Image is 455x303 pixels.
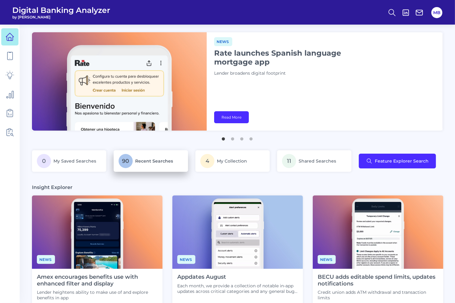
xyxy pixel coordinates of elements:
h3: Insight Explorer [32,184,73,191]
span: Recent Searches [135,158,173,164]
a: 0My Saved Searches [32,150,106,172]
span: Digital Banking Analyzer [12,6,110,15]
a: News [318,256,336,262]
h1: Rate launches Spanish language mortgage app [214,49,368,66]
a: 4My Collection [195,150,270,172]
span: 4 [200,154,214,168]
a: Read More [214,111,249,123]
span: Shared Searches [299,158,336,164]
span: 0 [37,154,51,168]
button: MB [431,7,442,18]
img: bannerImg [32,32,207,131]
button: 2 [230,134,236,140]
span: by [PERSON_NAME] [12,15,110,19]
p: Each month, we provide a collection of notable in-app updates across critical categories and any ... [177,283,298,294]
img: Appdates - Phone.png [172,195,303,269]
span: My Saved Searches [53,158,96,164]
span: News [177,255,195,264]
span: News [214,37,232,46]
p: Credit union adds ATM withdrawal and transaction limits [318,289,438,301]
span: My Collection [217,158,247,164]
a: 11Shared Searches [277,150,351,172]
button: Feature Explorer Search [359,154,436,168]
button: 3 [239,134,245,140]
span: 11 [282,154,296,168]
a: News [37,256,55,262]
img: News - Phone (4).png [32,195,163,269]
button: 4 [248,134,254,140]
a: News [214,38,232,44]
button: 1 [221,134,227,140]
p: Lender heightens ability to make use of and explore benefits in app [37,289,158,301]
a: News [177,256,195,262]
img: News - Phone (2).png [313,195,443,269]
span: News [37,255,55,264]
span: 90 [119,154,133,168]
span: Feature Explorer Search [375,159,429,163]
span: News [318,255,336,264]
h4: Amex encourages benefits use with enhanced filter and display [37,274,158,287]
p: Lender broadens digital footprint [214,70,368,77]
a: 90Recent Searches [114,150,188,172]
h4: Appdates August [177,274,298,281]
h4: BECU adds editable spend limits, updates notifications [318,274,438,287]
